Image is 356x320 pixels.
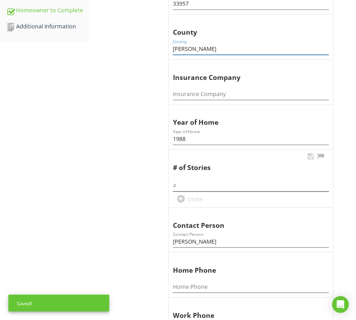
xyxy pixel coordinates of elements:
input: Home Phone [173,281,329,293]
input: Contact Person [173,236,329,247]
input: # [173,180,329,191]
div: Open Intercom Messenger [332,296,349,313]
input: Year of Home [173,133,329,145]
div: Insurance Company [173,62,321,83]
div: Home Phone [173,255,321,275]
div: # of Stories [173,152,321,173]
div: Additional Information [6,22,89,31]
div: Contact Person [173,210,321,231]
input: County [173,43,329,55]
div: County [173,17,321,38]
div: OTHER [188,197,202,202]
input: Insurance Company [173,88,329,100]
div: Year of Home [173,108,321,128]
div: Homeowner to Complete [6,6,89,15]
div: Saved! [8,295,109,312]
